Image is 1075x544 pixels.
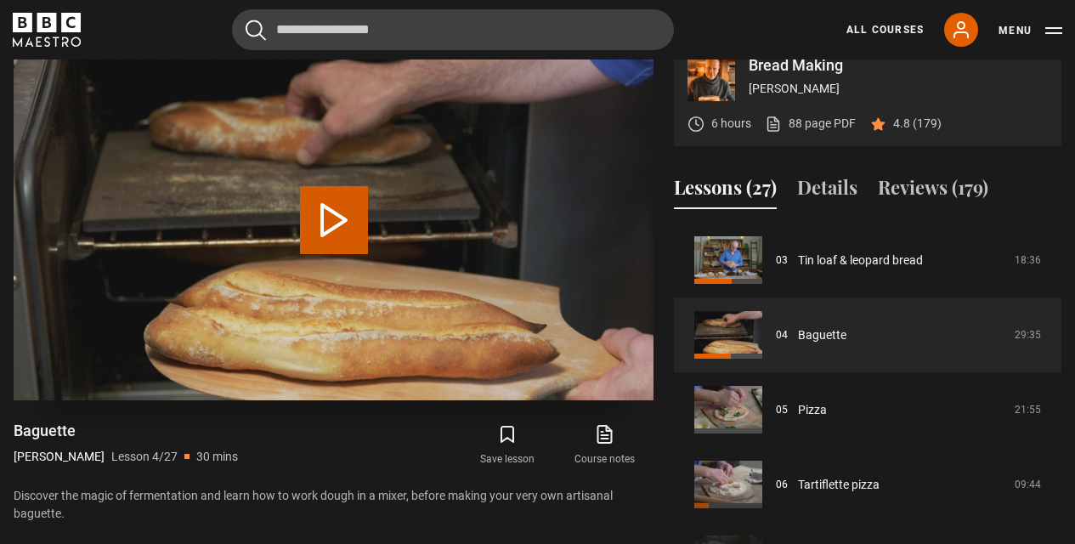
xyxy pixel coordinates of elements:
[878,173,988,209] button: Reviews (179)
[749,58,1048,73] p: Bread Making
[196,448,238,466] p: 30 mins
[798,401,827,419] a: Pizza
[798,252,923,269] a: Tin loaf & leopard bread
[711,115,751,133] p: 6 hours
[798,476,880,494] a: Tartiflette pizza
[111,448,178,466] p: Lesson 4/27
[846,22,924,37] a: All Courses
[232,9,674,50] input: Search
[14,421,238,441] h1: Baguette
[557,421,653,470] a: Course notes
[14,487,653,523] p: Discover the magic of fermentation and learn how to work dough in a mixer, before making your ver...
[798,326,846,344] a: Baguette
[14,40,653,400] video-js: Video Player
[893,115,942,133] p: 4.8 (179)
[459,421,556,470] button: Save lesson
[674,173,777,209] button: Lessons (27)
[246,20,266,41] button: Submit the search query
[765,115,856,133] a: 88 page PDF
[13,13,81,47] svg: BBC Maestro
[749,80,1048,98] p: [PERSON_NAME]
[797,173,857,209] button: Details
[300,186,368,254] button: Play Lesson Baguette
[14,448,105,466] p: [PERSON_NAME]
[999,22,1062,39] button: Toggle navigation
